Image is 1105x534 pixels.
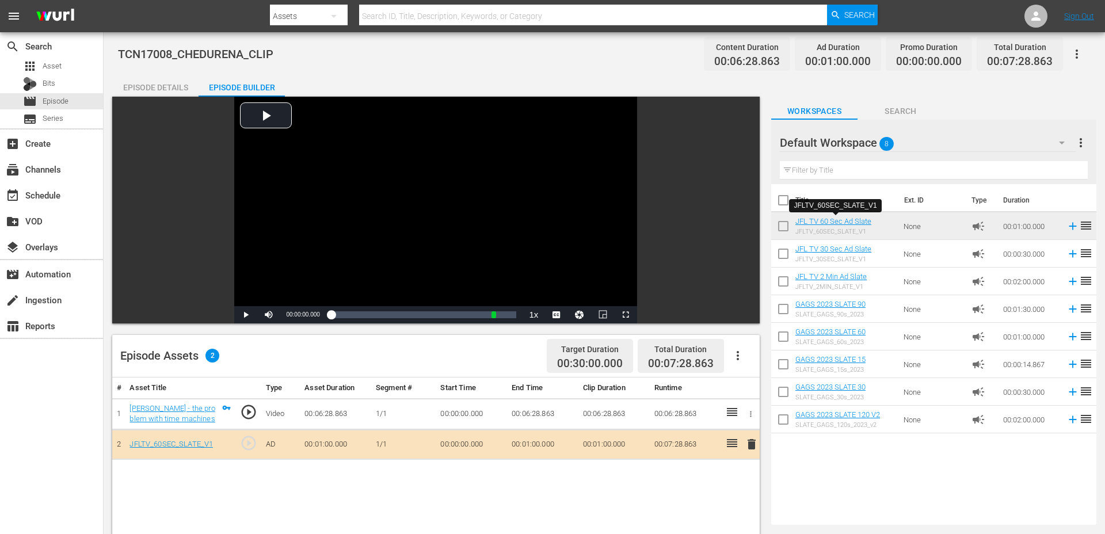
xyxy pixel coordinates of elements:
[971,274,985,288] span: Ad
[794,201,877,211] div: JFLTV_60SEC_SLATE_V1
[6,293,20,307] span: Ingestion
[125,377,235,399] th: Asset Title
[300,377,371,399] th: Asset Duration
[436,429,507,460] td: 00:00:00.000
[858,104,944,119] span: Search
[286,311,319,318] span: 00:00:00.000
[971,330,985,344] span: Ad
[7,9,21,23] span: menu
[795,355,866,364] a: GAGS 2023 SLATE 15
[23,112,37,126] span: Series
[899,323,967,350] td: None
[971,302,985,316] span: Ad
[971,247,985,261] span: Ad
[795,184,897,216] th: Title
[1079,357,1093,371] span: reorder
[300,398,371,429] td: 00:06:28.863
[999,350,1062,378] td: 00:00:14.867
[899,240,967,268] td: None
[999,295,1062,323] td: 00:01:30.000
[795,255,871,263] div: JFLTV_30SEC_SLATE_V1
[987,55,1053,68] span: 00:07:28.863
[899,295,967,323] td: None
[23,94,37,108] span: Episode
[795,283,867,291] div: JFLTV_2MIN_SLATE_V1
[1079,274,1093,288] span: reorder
[545,306,568,323] button: Captions
[371,377,436,399] th: Segment #
[899,268,967,295] td: None
[205,349,219,363] span: 2
[43,113,63,124] span: Series
[6,268,20,281] span: Automation
[522,306,545,323] button: Playback Rate
[507,398,578,429] td: 00:06:28.863
[43,96,68,107] span: Episode
[795,300,866,308] a: GAGS 2023 SLATE 90
[987,39,1053,55] div: Total Duration
[795,272,867,281] a: JFL TV 2 Min Ad Slate
[827,5,878,25] button: Search
[714,55,780,68] span: 00:06:28.863
[879,132,894,156] span: 8
[557,357,623,371] span: 00:30:00.000
[578,377,650,399] th: Clip Duration
[23,59,37,73] span: Asset
[261,429,300,460] td: AD
[234,306,257,323] button: Play
[614,306,637,323] button: Fullscreen
[112,429,125,460] td: 2
[300,429,371,460] td: 00:01:00.000
[1079,219,1093,232] span: reorder
[43,60,62,72] span: Asset
[805,55,871,68] span: 00:01:00.000
[112,377,125,399] th: #
[23,77,37,91] div: Bits
[745,437,759,451] span: delete
[795,410,880,419] a: GAGS 2023 SLATE 120 V2
[43,78,55,89] span: Bits
[120,349,219,363] div: Episode Assets
[1066,330,1079,343] svg: Add to Episode
[6,241,20,254] span: Overlays
[112,74,199,97] button: Episode Details
[591,306,614,323] button: Picture-in-Picture
[1074,136,1088,150] span: more_vert
[568,306,591,323] button: Jump To Time
[112,74,199,101] div: Episode Details
[371,429,436,460] td: 1/1
[780,127,1076,159] div: Default Workspace
[965,184,996,216] th: Type
[896,39,962,55] div: Promo Duration
[896,55,962,68] span: 00:00:00.000
[899,212,967,240] td: None
[240,403,257,421] span: play_circle_outline
[996,184,1065,216] th: Duration
[199,74,285,97] button: Episode Builder
[261,398,300,429] td: Video
[261,377,300,399] th: Type
[578,398,650,429] td: 00:06:28.863
[436,377,507,399] th: Start Time
[971,385,985,399] span: Ad
[1079,246,1093,260] span: reorder
[6,189,20,203] span: Schedule
[199,74,285,101] div: Episode Builder
[899,406,967,433] td: None
[118,47,273,61] span: TCN17008_CHEDURENA_CLIP
[999,406,1062,433] td: 00:02:00.000
[129,440,213,448] a: JFLTV_60SEC_SLATE_V1
[899,378,967,406] td: None
[795,383,866,391] a: GAGS 2023 SLATE 30
[1079,384,1093,398] span: reorder
[331,311,517,318] div: Progress Bar
[971,357,985,371] span: Ad
[1066,220,1079,232] svg: Add to Episode
[999,323,1062,350] td: 00:01:00.000
[999,378,1062,406] td: 00:00:30.000
[1066,275,1079,288] svg: Add to Episode
[6,215,20,228] span: VOD
[6,137,20,151] span: Create
[240,434,257,452] span: play_circle_outline
[257,306,280,323] button: Mute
